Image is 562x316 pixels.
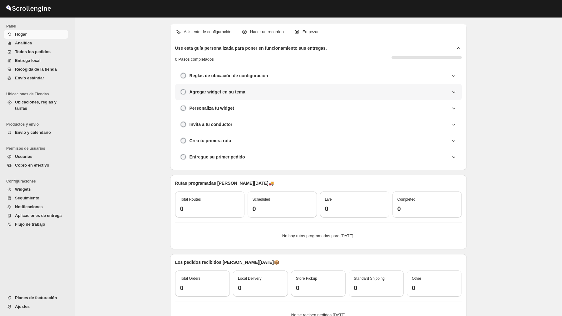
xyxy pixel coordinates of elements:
[296,284,341,292] h3: 0
[175,180,462,186] p: Rutas programadas [PERSON_NAME][DATE] 🚚
[15,41,32,45] span: Analítica
[15,76,44,80] span: Envío estándar
[15,196,39,200] span: Seguimiento
[15,187,31,192] span: Widgets
[180,205,239,213] h3: 0
[15,32,27,37] span: Hogar
[354,276,385,281] span: Standard Shipping
[190,138,231,144] h3: Crea tu primera ruta
[15,295,57,300] span: Planes de facturación
[4,98,68,113] button: Ubicaciones, reglas y tarifas
[253,205,312,213] h3: 0
[4,203,68,211] button: Notificaciones
[15,154,32,159] span: Usuarios
[412,284,457,292] h3: 0
[354,284,399,292] h3: 0
[15,204,43,209] span: Notificaciones
[180,284,225,292] h3: 0
[175,45,327,51] h2: Use esta guía personalizada para poner en funcionamiento sus entregas.
[6,122,71,127] span: Productos y envío
[4,302,68,311] button: Ajustes
[15,130,51,135] span: Envío y calendario
[238,276,261,281] span: Local Delivery
[15,49,51,54] span: Todos los pedidos
[397,197,416,202] span: Completed
[6,92,71,97] span: Ubicaciones de Tiendas
[15,100,57,111] span: Ubicaciones, reglas y tarifas
[253,197,270,202] span: Scheduled
[4,152,68,161] button: Usuarios
[190,73,268,79] h3: Reglas de ubicación de configuración
[238,284,283,292] h3: 0
[4,293,68,302] button: Planes de facturación
[180,276,200,281] span: Total Orders
[250,29,284,35] p: Hacer un recorrido
[184,29,231,35] p: Asistente de configuración
[296,276,317,281] span: Store Pickup
[175,56,214,63] p: 0 Pasos completados
[180,197,201,202] span: Total Routes
[15,304,30,309] span: Ajustes
[4,128,68,137] button: Envío y calendario
[325,197,332,202] span: Live
[303,29,319,35] p: Empezar
[4,220,68,229] button: Flujo de trabajo
[15,67,57,72] span: Recogida de la tienda
[190,154,245,160] h3: Entregue su primer pedido
[6,24,71,29] span: Panel
[4,211,68,220] button: Aplicaciones de entrega
[4,30,68,39] button: Hogar
[4,48,68,56] button: Todos los pedidos
[180,233,457,239] p: No hay rutas programadas para [DATE].
[4,185,68,194] button: Widgets
[6,146,71,151] span: Permisos de usuarios
[4,161,68,170] button: Cobro en efectivo
[325,205,384,213] h3: 0
[15,213,62,218] span: Aplicaciones de entrega
[15,163,49,168] span: Cobro en efectivo
[412,276,421,281] span: Other
[175,259,462,265] p: Los pedidos recibidos [PERSON_NAME][DATE] 📦
[190,105,234,111] h3: Personaliza tu widget
[397,205,457,213] h3: 0
[15,222,45,227] span: Flujo de trabajo
[15,58,41,63] span: Entrega local
[4,39,68,48] button: Analítica
[4,194,68,203] button: Seguimiento
[190,89,245,95] h3: Agregar widget en su tema
[6,179,71,184] span: Configuraciones
[190,121,233,128] h3: Invita a tu conductor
